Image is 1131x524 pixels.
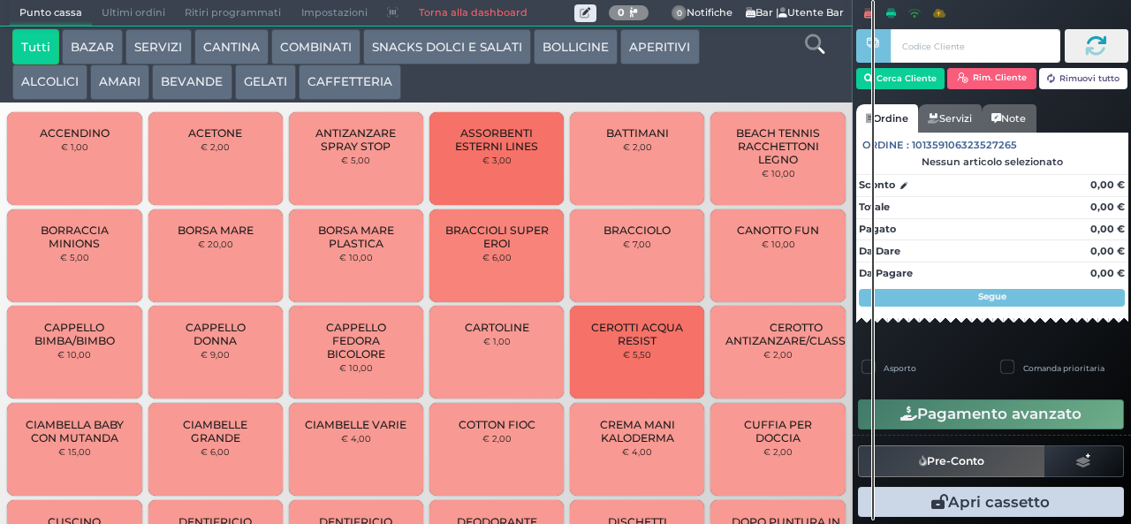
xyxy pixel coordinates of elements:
strong: Sconto [859,178,895,193]
span: BEACH TENNIS RACCHETTONI LEGNO [725,126,831,166]
small: € 4,00 [622,446,652,457]
small: € 3,00 [482,155,512,165]
span: BORSA MARE [178,224,254,237]
button: Pre-Conto [858,445,1045,477]
label: Asporto [884,362,916,374]
strong: Da Dare [859,245,900,257]
span: BORSA MARE PLASTICA [304,224,409,250]
span: 101359106323527265 [912,138,1017,153]
strong: Da Pagare [859,267,913,279]
span: CIAMBELLA BABY CON MUTANDA [22,418,127,444]
button: Tutti [12,29,59,65]
small: € 10,00 [339,362,373,373]
strong: 0,00 € [1090,267,1125,279]
button: APERITIVI [620,29,699,65]
strong: 0,00 € [1090,223,1125,235]
span: 0 [672,5,687,21]
button: GELATI [235,65,296,100]
span: Ultimi ordini [92,1,175,26]
small: € 1,00 [483,336,511,346]
small: € 9,00 [201,349,230,360]
label: Comanda prioritaria [1023,362,1104,374]
b: 0 [618,6,625,19]
span: CANOTTO FUN [737,224,819,237]
button: COMBINATI [271,29,361,65]
span: CEROTTI ACQUA RESIST [585,321,690,347]
span: BATTIMANI [606,126,669,140]
span: CUFFIA PER DOCCIA [725,418,831,444]
span: CAPPELLO FEDORA BICOLORE [304,321,409,361]
button: BAZAR [62,29,123,65]
button: CANTINA [194,29,269,65]
small: € 10,00 [762,239,795,249]
div: Nessun articolo selezionato [856,156,1128,168]
small: € 2,00 [763,349,793,360]
span: CARTOLINE [465,321,529,334]
a: Note [982,104,1036,133]
strong: Pagato [859,223,896,235]
button: ALCOLICI [12,65,87,100]
span: BRACCIOLO [603,224,671,237]
input: Codice Cliente [891,29,1059,63]
button: BOLLICINE [534,29,618,65]
span: COTTON FIOC [459,418,535,431]
small: € 1,00 [61,141,88,152]
small: € 2,00 [201,141,230,152]
a: Ordine [856,104,918,133]
button: CAFFETTERIA [299,65,401,100]
span: CIAMBELLE GRANDE [163,418,268,444]
small: € 10,00 [339,252,373,262]
button: SNACKS DOLCI E SALATI [363,29,531,65]
button: BEVANDE [152,65,232,100]
span: Impostazioni [292,1,377,26]
span: CREMA MANI KALODERMA [585,418,690,444]
button: Apri cassetto [858,487,1124,517]
strong: 0,00 € [1090,178,1125,191]
button: Rim. Cliente [947,68,1036,89]
span: BORRACCIA MINIONS [22,224,127,250]
small: € 15,00 [58,446,91,457]
button: Cerca Cliente [856,68,945,89]
small: € 5,00 [341,155,370,165]
small: € 2,00 [623,141,652,152]
span: CIAMBELLE VARIE [305,418,406,431]
small: € 7,00 [623,239,651,249]
span: BRACCIOLI SUPER EROI [444,224,550,250]
strong: Segue [978,291,1006,302]
small: € 4,00 [341,433,371,444]
span: ANTIZANZARE SPRAY STOP [304,126,409,153]
small: € 5,50 [623,349,651,360]
button: Pagamento avanzato [858,399,1124,429]
small: € 6,00 [201,446,230,457]
strong: 0,00 € [1090,245,1125,257]
button: SERVIZI [125,29,191,65]
strong: 0,00 € [1090,201,1125,213]
span: ASSORBENTI ESTERNI LINES [444,126,550,153]
button: AMARI [90,65,149,100]
span: CAPPELLO DONNA [163,321,268,347]
span: ACCENDINO [40,126,110,140]
button: Rimuovi tutto [1039,68,1128,89]
small: € 2,00 [482,433,512,444]
strong: Totale [859,201,890,213]
span: Ritiri programmati [175,1,291,26]
span: CEROTTO ANTIZANZARE/CLASSICO [725,321,866,347]
small: € 2,00 [763,446,793,457]
span: Ordine : [862,138,909,153]
a: Torna alla dashboard [408,1,536,26]
small: € 20,00 [198,239,233,249]
small: € 10,00 [57,349,91,360]
small: € 10,00 [762,168,795,178]
a: Servizi [918,104,982,133]
small: € 6,00 [482,252,512,262]
span: Punto cassa [10,1,92,26]
span: CAPPELLO BIMBA/BIMBO [22,321,127,347]
small: € 5,00 [60,252,89,262]
span: ACETONE [188,126,242,140]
